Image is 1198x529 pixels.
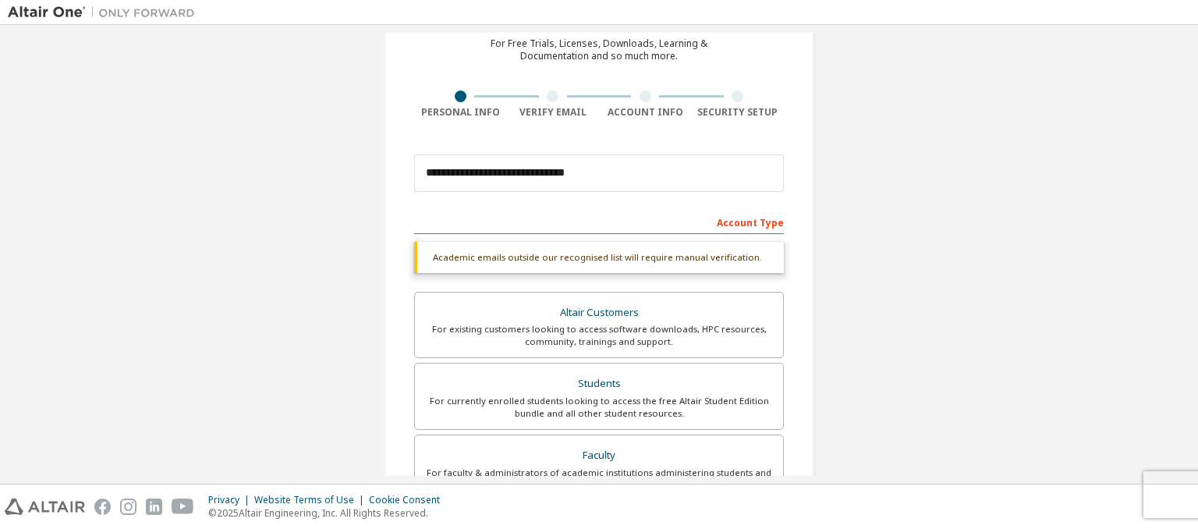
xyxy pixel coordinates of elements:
img: linkedin.svg [146,499,162,515]
div: Academic emails outside our recognised list will require manual verification. [414,242,784,273]
div: Cookie Consent [369,494,449,506]
div: For faculty & administrators of academic institutions administering students and accessing softwa... [424,467,774,492]
div: Personal Info [414,106,507,119]
p: © 2025 Altair Engineering, Inc. All Rights Reserved. [208,506,449,520]
img: youtube.svg [172,499,194,515]
img: facebook.svg [94,499,111,515]
img: instagram.svg [120,499,136,515]
div: Verify Email [507,106,600,119]
img: altair_logo.svg [5,499,85,515]
div: Altair Customers [424,302,774,324]
div: For Free Trials, Licenses, Downloads, Learning & Documentation and so much more. [491,37,707,62]
div: Security Setup [692,106,785,119]
div: Privacy [208,494,254,506]
div: Website Terms of Use [254,494,369,506]
div: For currently enrolled students looking to access the free Altair Student Edition bundle and all ... [424,395,774,420]
div: Faculty [424,445,774,467]
div: Account Type [414,209,784,234]
img: Altair One [8,5,203,20]
div: For existing customers looking to access software downloads, HPC resources, community, trainings ... [424,323,774,348]
div: Account Info [599,106,692,119]
div: Students [424,373,774,395]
